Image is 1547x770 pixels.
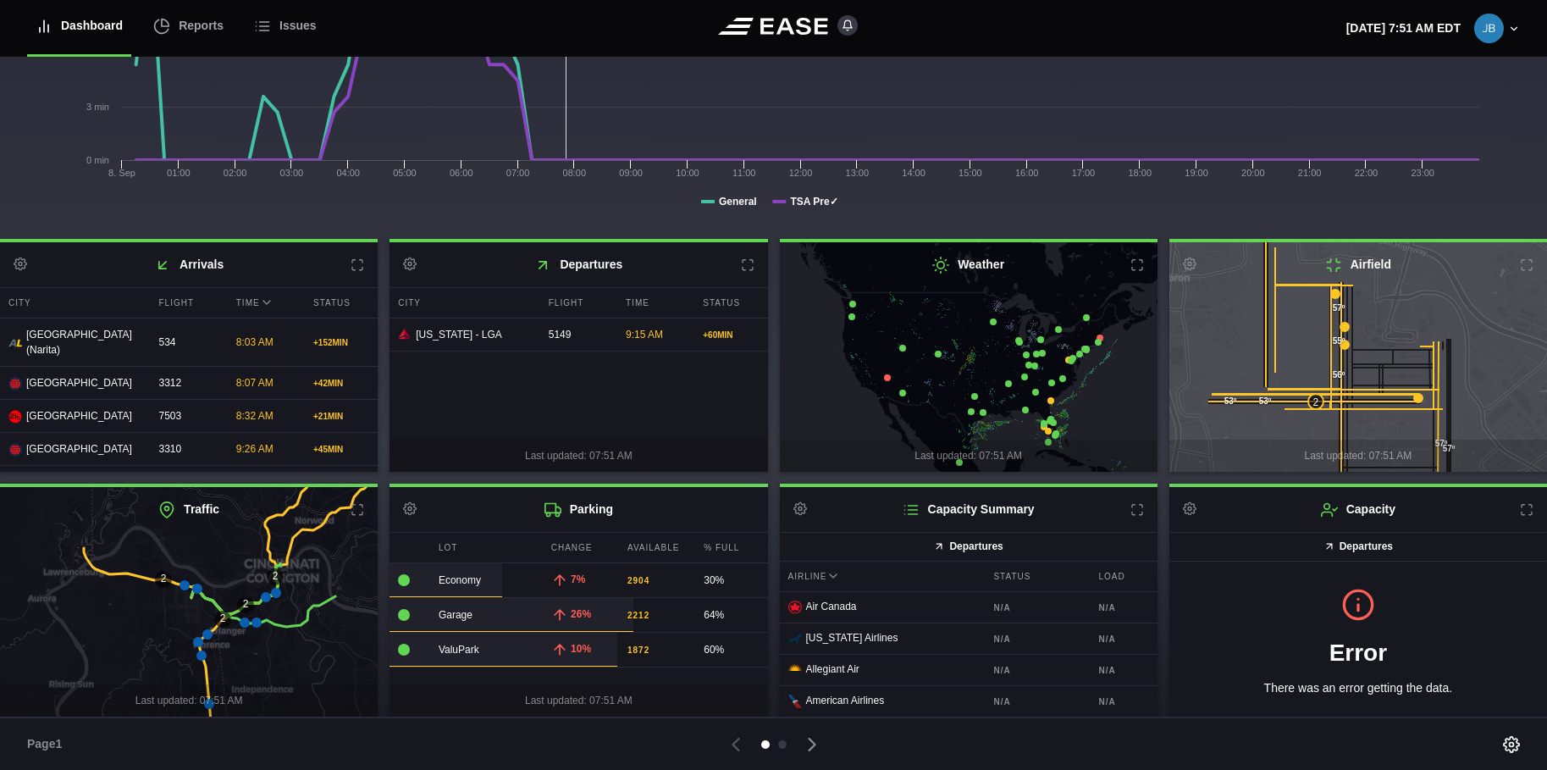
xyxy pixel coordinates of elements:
[390,440,767,472] div: Last updated: 07:51 AM
[224,168,247,178] text: 02:00
[336,168,360,178] text: 04:00
[695,533,767,562] div: % Full
[155,571,172,588] div: 2
[540,319,613,351] div: 5149
[985,562,1086,591] div: Status
[1474,14,1504,43] img: 74ad5be311c8ae5b007de99f4e979312
[1196,679,1520,697] p: There was an error getting the data.
[151,288,224,318] div: Flight
[313,336,369,349] div: + 152 MIN
[1098,695,1148,708] b: N/A
[627,644,649,656] b: 1872
[228,288,301,318] div: Time
[313,410,369,423] div: + 21 MIN
[108,168,135,178] tspan: 8. Sep
[151,326,224,358] div: 534
[1015,168,1039,178] text: 16:00
[439,609,472,621] span: Garage
[151,466,224,498] div: 5016
[780,532,1157,562] button: Departures
[1346,19,1461,37] p: [DATE] 7:51 AM EDT
[704,573,759,588] div: 30%
[506,168,530,178] text: 07:00
[993,601,1077,614] b: N/A
[806,695,885,706] span: American Airlines
[439,574,481,586] span: Economy
[26,408,132,424] span: [GEOGRAPHIC_DATA]
[1185,168,1208,178] text: 19:00
[236,410,273,422] span: 8:32 AM
[86,102,109,112] tspan: 3 min
[780,242,1157,287] h2: Weather
[1169,487,1547,532] h2: Capacity
[806,632,898,644] span: [US_STATE] Airlines
[1307,393,1324,410] div: 2
[1241,168,1265,178] text: 20:00
[806,601,857,612] span: Air Canada
[902,168,925,178] text: 14:00
[390,684,767,717] div: Last updated: 07:51 AM
[1098,664,1148,677] b: N/A
[571,643,591,655] span: 10%
[237,596,254,613] div: 2
[627,574,649,587] b: 2904
[151,433,224,465] div: 3310
[732,168,756,178] text: 11:00
[1169,440,1547,472] div: Last updated: 07:51 AM
[1196,635,1520,671] h1: Error
[390,487,767,532] h2: Parking
[1072,168,1096,178] text: 17:00
[704,642,759,657] div: 60%
[806,663,859,675] span: Allegiant Air
[619,168,643,178] text: 09:00
[26,375,132,391] span: [GEOGRAPHIC_DATA]
[703,329,759,341] div: + 60 MIN
[305,288,378,318] div: Status
[571,608,591,620] span: 26%
[390,242,767,287] h2: Departures
[846,168,870,178] text: 13:00
[430,533,539,562] div: Lot
[236,336,273,348] span: 8:03 AM
[393,168,417,178] text: 05:00
[959,168,982,178] text: 15:00
[694,288,767,318] div: Status
[704,607,759,623] div: 64%
[540,288,613,318] div: Flight
[563,168,587,178] text: 08:00
[416,327,502,342] span: [US_STATE] - LGA
[26,327,138,357] span: [GEOGRAPHIC_DATA] (Narita)
[789,168,813,178] text: 12:00
[390,288,536,318] div: City
[790,196,837,208] tspan: TSA Pre✓
[543,533,615,562] div: Change
[1169,242,1547,287] h2: Airfield
[151,400,224,432] div: 7503
[26,441,132,457] span: [GEOGRAPHIC_DATA]
[619,533,691,562] div: Available
[439,644,479,656] span: ValuPark
[1090,562,1157,591] div: Load
[1169,532,1547,562] button: Departures
[993,633,1077,645] b: N/A
[676,168,699,178] text: 10:00
[167,168,191,178] text: 01:00
[450,168,473,178] text: 06:00
[313,377,369,390] div: + 42 MIN
[280,168,304,178] text: 03:00
[313,443,369,456] div: + 45 MIN
[1298,168,1322,178] text: 21:00
[780,440,1157,472] div: Last updated: 07:51 AM
[780,487,1157,532] h2: Capacity Summary
[780,562,981,591] div: Airline
[1411,168,1434,178] text: 23:00
[27,735,69,753] span: Page 1
[626,329,663,341] span: 9:15 AM
[627,609,649,622] b: 2212
[214,611,231,628] div: 2
[1098,633,1148,645] b: N/A
[86,155,109,165] tspan: 0 min
[719,196,757,208] tspan: General
[236,443,273,455] span: 9:26 AM
[617,288,690,318] div: Time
